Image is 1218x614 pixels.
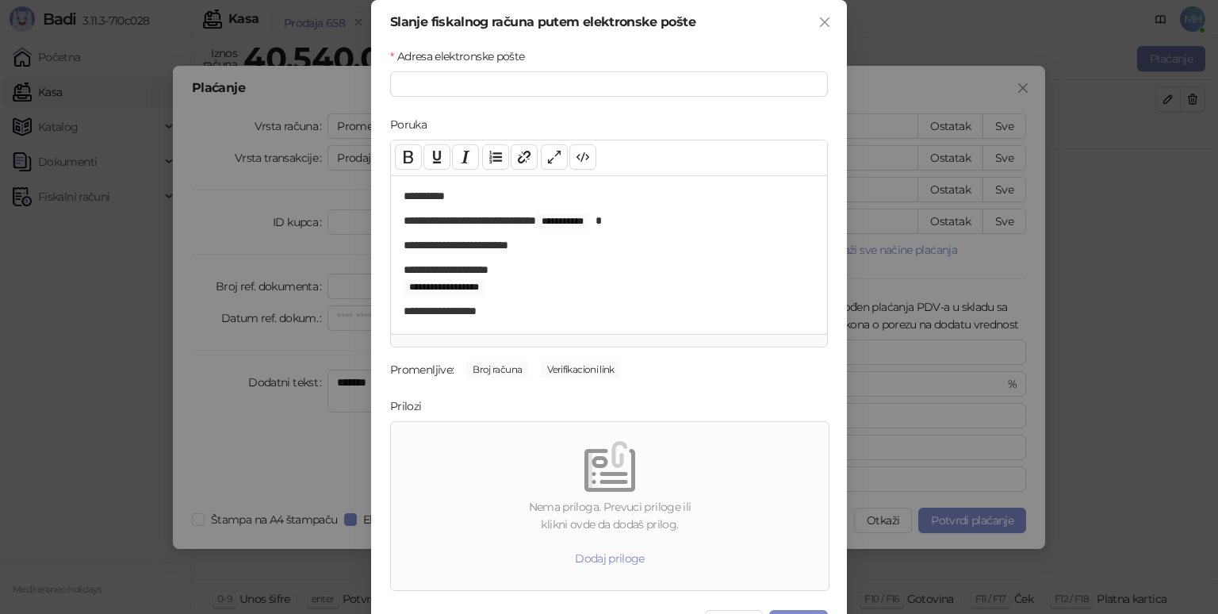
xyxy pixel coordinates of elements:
button: Code view [569,144,596,170]
span: Broj računa [466,361,528,378]
button: List [482,144,509,170]
span: Verifikacioni link [541,361,620,378]
button: Bold [395,144,422,170]
button: Italic [452,144,479,170]
span: close [818,16,831,29]
div: Promenljive: [390,361,454,378]
label: Poruka [390,116,437,133]
label: Prilozi [390,397,431,415]
span: Zatvori [812,16,837,29]
div: Slanje fiskalnog računa putem elektronske pošte [390,16,828,29]
button: Full screen [541,144,568,170]
input: Adresa elektronske pošte [390,71,828,97]
img: empty [584,441,635,492]
label: Adresa elektronske pošte [390,48,534,65]
div: Nema priloga. Prevuci priloge ili klikni ovde da dodaš prilog. [397,498,822,533]
button: Link [511,144,538,170]
button: Close [812,10,837,35]
button: Underline [423,144,450,170]
span: emptyNema priloga. Prevuci priloge iliklikni ovde da dodaš prilog.Dodaj priloge [397,428,822,584]
button: Dodaj priloge [562,546,657,571]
